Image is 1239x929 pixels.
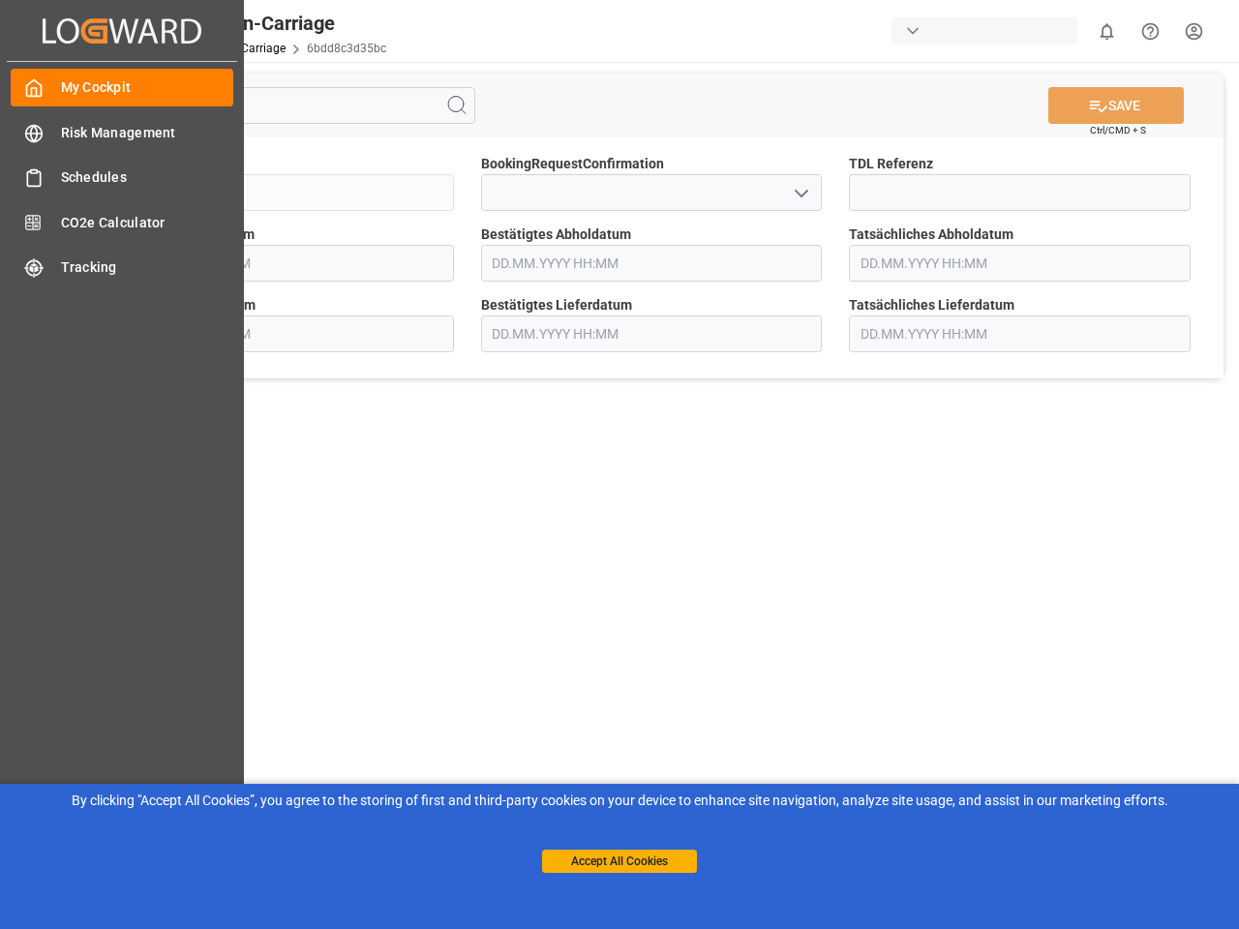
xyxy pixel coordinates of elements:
[89,87,475,124] input: Search Fields
[1048,87,1184,124] button: SAVE
[112,245,454,282] input: DD.MM.YYYY HH:MM
[1129,10,1172,53] button: Help Center
[481,225,631,245] span: Bestätigtes Abholdatum
[61,213,234,233] span: CO2e Calculator
[61,123,234,143] span: Risk Management
[1090,123,1146,137] span: Ctrl/CMD + S
[786,178,815,208] button: open menu
[61,167,234,188] span: Schedules
[481,315,823,352] input: DD.MM.YYYY HH:MM
[61,77,234,98] span: My Cockpit
[481,295,632,315] span: Bestätigtes Lieferdatum
[481,154,664,174] span: BookingRequestConfirmation
[481,245,823,282] input: DD.MM.YYYY HH:MM
[14,791,1225,811] div: By clicking "Accept All Cookies”, you agree to the storing of first and third-party cookies on yo...
[11,69,233,106] a: My Cockpit
[112,315,454,352] input: DD.MM.YYYY HH:MM
[11,113,233,151] a: Risk Management
[849,295,1014,315] span: Tatsächliches Lieferdatum
[542,850,697,873] button: Accept All Cookies
[849,225,1013,245] span: Tatsächliches Abholdatum
[11,159,233,196] a: Schedules
[849,315,1191,352] input: DD.MM.YYYY HH:MM
[849,245,1191,282] input: DD.MM.YYYY HH:MM
[849,154,933,174] span: TDL Referenz
[11,249,233,286] a: Tracking
[1085,10,1129,53] button: show 0 new notifications
[11,203,233,241] a: CO2e Calculator
[61,257,234,278] span: Tracking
